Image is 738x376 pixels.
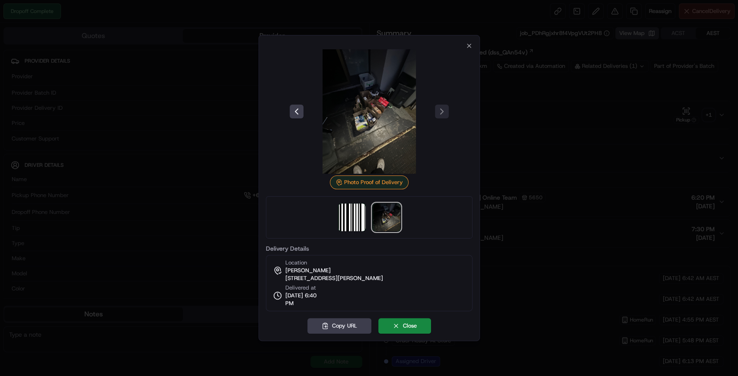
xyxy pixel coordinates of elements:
[265,245,472,252] label: Delivery Details
[285,267,330,274] span: [PERSON_NAME]
[378,318,431,334] button: Close
[307,318,371,334] button: Copy URL
[307,49,431,174] img: photo_proof_of_delivery image
[285,259,307,267] span: Location
[285,292,325,307] span: [DATE] 6:40 PM
[285,284,325,292] span: Delivered at
[285,274,383,282] span: [STREET_ADDRESS][PERSON_NAME]
[338,204,366,231] img: barcode_scan_on_pickup image
[330,175,409,189] div: Photo Proof of Delivery
[373,204,400,231] img: photo_proof_of_delivery image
